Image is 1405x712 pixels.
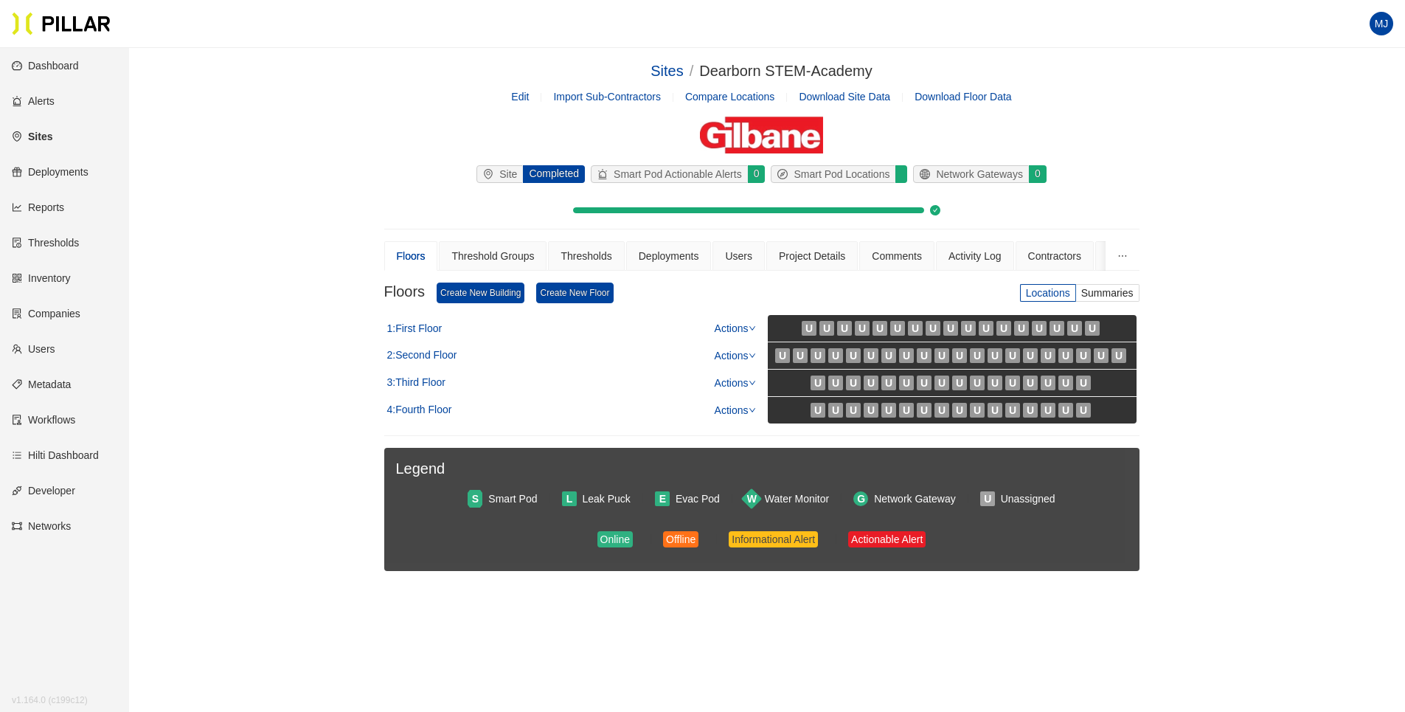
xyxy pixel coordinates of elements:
[857,491,865,507] span: G
[1028,165,1047,183] div: 0
[799,91,890,103] span: Download Site Data
[771,166,895,182] div: Smart Pod Locations
[12,166,89,178] a: giftDeployments
[867,402,875,418] span: U
[1062,348,1069,364] span: U
[938,375,946,391] span: U
[384,283,426,303] h3: Floors
[12,95,55,107] a: alertAlerts
[956,375,963,391] span: U
[947,320,954,336] span: U
[1035,320,1043,336] span: U
[903,375,910,391] span: U
[929,320,937,336] span: U
[685,91,774,103] a: Compare Locations
[1375,12,1389,35] span: MJ
[1000,320,1007,336] span: U
[974,375,981,391] span: U
[885,402,892,418] span: U
[715,350,756,362] a: Actions
[488,491,537,507] div: Smart Pod
[974,348,981,364] span: U
[749,379,756,387] span: down
[472,491,479,507] span: S
[12,414,75,426] a: auditWorkflows
[583,491,631,507] div: Leak Puck
[841,320,848,336] span: U
[948,248,1002,264] div: Activity Log
[920,348,928,364] span: U
[1044,402,1052,418] span: U
[747,491,757,507] span: W
[1044,348,1052,364] span: U
[639,248,699,264] div: Deployments
[894,320,901,336] span: U
[867,348,875,364] span: U
[920,169,936,179] span: global
[779,248,845,264] div: Project Details
[850,402,857,418] span: U
[666,531,695,547] div: Offline
[12,308,80,319] a: solutionCompanies
[991,348,999,364] span: U
[511,91,529,103] a: Edit
[832,348,839,364] span: U
[858,320,866,336] span: U
[850,375,857,391] span: U
[392,376,445,390] span: : Third Floor
[920,375,928,391] span: U
[1115,348,1123,364] span: U
[12,520,71,532] a: gatewayNetworks
[876,320,884,336] span: U
[1062,402,1069,418] span: U
[1071,320,1078,336] span: U
[823,320,830,336] span: U
[732,531,815,547] div: Informational Alert
[536,283,613,303] a: Create New Floor
[885,348,892,364] span: U
[1080,402,1087,418] span: U
[700,117,822,153] img: Gilbane Building Company
[451,248,534,264] div: Threshold Groups
[991,402,999,418] span: U
[832,402,839,418] span: U
[914,166,1028,182] div: Network Gateways
[1053,320,1061,336] span: U
[387,376,445,390] div: 3
[483,169,499,179] span: environment
[777,169,794,179] span: compass
[938,402,946,418] span: U
[797,348,804,364] span: U
[832,375,839,391] span: U
[938,348,946,364] span: U
[387,322,443,336] div: 1
[12,485,75,497] a: apiDeveloper
[1080,348,1087,364] span: U
[600,531,630,547] div: Online
[392,322,442,336] span: : First Floor
[387,404,452,417] div: 4
[651,63,683,79] a: Sites
[392,404,451,417] span: : Fourth Floor
[965,320,972,336] span: U
[749,325,756,332] span: down
[659,491,666,507] span: E
[920,402,928,418] span: U
[1018,320,1025,336] span: U
[747,165,766,183] div: 0
[1028,248,1081,264] div: Contractors
[1106,241,1139,271] button: ellipsis
[12,12,111,35] img: Pillar Technologies
[597,169,614,179] span: alert
[396,460,1128,478] h3: Legend
[850,348,857,364] span: U
[1081,287,1134,299] span: Summaries
[867,375,875,391] span: U
[397,248,426,264] div: Floors
[12,131,52,142] a: environmentSites
[1062,375,1069,391] span: U
[1089,320,1096,336] span: U
[956,348,963,364] span: U
[690,63,694,79] span: /
[765,491,829,507] div: Water Monitor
